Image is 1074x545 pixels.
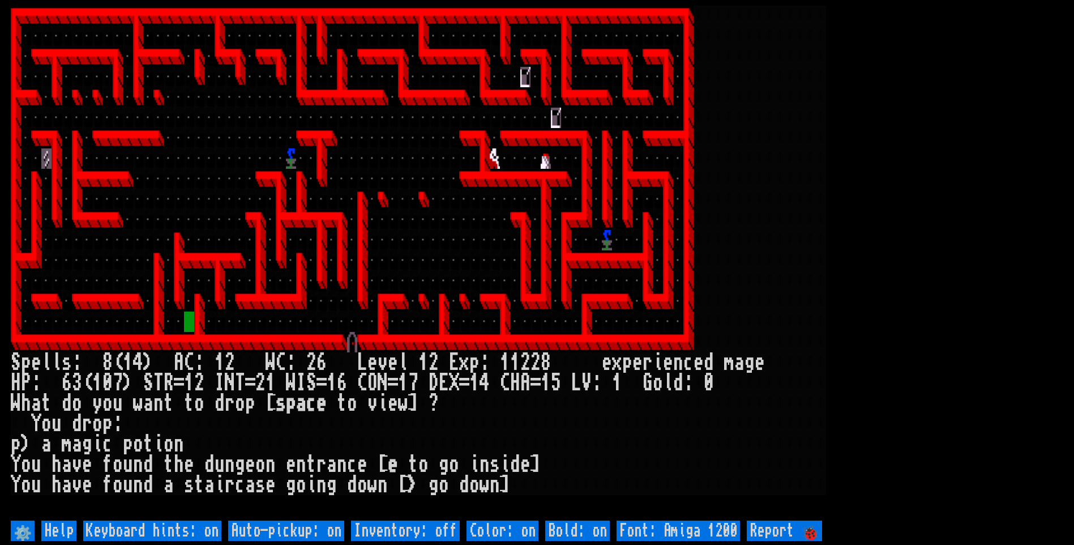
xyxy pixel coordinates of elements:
input: Color: on [467,521,538,541]
input: ⚙️ [11,521,35,541]
div: c [347,454,357,475]
div: S [11,352,21,373]
div: e [632,352,643,373]
div: 1 [500,352,510,373]
div: g [744,352,755,373]
div: o [439,475,449,495]
div: e [316,393,327,414]
div: H [510,373,520,393]
div: o [113,454,123,475]
div: a [245,475,255,495]
div: c [235,475,245,495]
div: 2 [225,352,235,373]
div: o [235,393,245,414]
div: 2 [306,352,316,373]
div: u [52,414,62,434]
div: C [357,373,367,393]
div: O [367,373,378,393]
div: o [418,454,429,475]
div: d [72,414,82,434]
div: R [164,373,174,393]
div: e [755,352,765,373]
div: i [378,393,388,414]
div: e [388,454,398,475]
div: = [245,373,255,393]
div: 4 [480,373,490,393]
div: i [153,434,164,454]
div: e [388,393,398,414]
div: 1 [398,373,408,393]
div: 6 [62,373,72,393]
div: e [184,454,194,475]
div: 6 [316,352,327,373]
div: o [113,475,123,495]
div: x [459,352,469,373]
div: u [31,475,41,495]
div: n [337,454,347,475]
div: H [11,373,21,393]
div: e [82,454,92,475]
div: n [673,352,683,373]
div: t [143,434,153,454]
div: n [296,454,306,475]
div: : [194,352,204,373]
div: n [266,454,276,475]
div: e [602,352,612,373]
div: 7 [408,373,418,393]
div: t [41,393,52,414]
div: ? [429,393,439,414]
div: e [266,475,276,495]
div: T [235,373,245,393]
div: e [31,352,41,373]
div: : [592,373,602,393]
div: a [72,434,82,454]
div: V [581,373,592,393]
div: 1 [123,352,133,373]
div: v [72,475,82,495]
div: N [378,373,388,393]
div: Y [11,454,21,475]
div: S [306,373,316,393]
div: r [316,454,327,475]
div: 2 [194,373,204,393]
div: ( [113,352,123,373]
div: s [255,475,266,495]
div: 8 [102,352,113,373]
div: o [357,475,367,495]
div: n [480,454,490,475]
div: c [306,393,316,414]
div: s [490,454,500,475]
div: 0 [704,373,714,393]
div: 5 [551,373,561,393]
div: r [643,352,653,373]
div: 1 [215,352,225,373]
div: n [153,393,164,414]
div: l [41,352,52,373]
div: v [378,352,388,373]
div: e [388,352,398,373]
div: d [62,393,72,414]
div: : [683,373,694,393]
div: o [194,393,204,414]
div: i [469,454,480,475]
div: a [41,434,52,454]
div: u [215,454,225,475]
div: o [133,434,143,454]
div: 1 [92,373,102,393]
div: [ [398,475,408,495]
div: y [92,393,102,414]
div: g [429,475,439,495]
div: w [480,475,490,495]
div: a [164,475,174,495]
div: N [225,373,235,393]
div: r [82,414,92,434]
div: d [143,454,153,475]
div: i [653,352,663,373]
div: h [52,475,62,495]
div: Y [31,414,41,434]
div: o [255,454,266,475]
div: D [429,373,439,393]
div: t [408,454,418,475]
div: 1 [184,373,194,393]
div: p [286,393,296,414]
